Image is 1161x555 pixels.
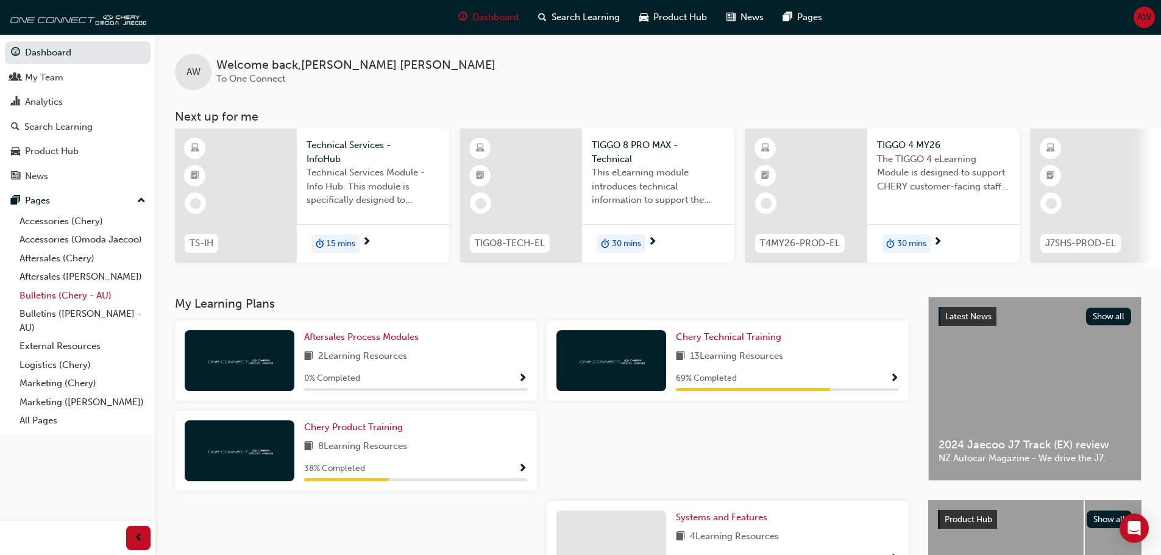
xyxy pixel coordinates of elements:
[15,212,151,231] a: Accessories (Chery)
[318,439,407,454] span: 8 Learning Resources
[11,97,20,108] span: chart-icon
[476,168,485,184] span: booktick-icon
[25,144,79,158] div: Product Hub
[25,194,50,208] div: Pages
[773,5,832,30] a: pages-iconPages
[897,237,926,251] span: 30 mins
[318,349,407,364] span: 2 Learning Resources
[518,464,527,475] span: Show Progress
[945,514,992,525] span: Product Hub
[304,331,419,342] span: Aftersales Process Modules
[877,152,1010,194] span: The TIGGO 4 eLearning Module is designed to support CHERY customer-facing staff with the product ...
[25,71,63,85] div: My Team
[307,138,439,166] span: Technical Services - InfoHub
[15,230,151,249] a: Accessories (Omoda Jaecoo)
[1087,511,1132,528] button: Show all
[25,95,63,109] div: Analytics
[11,196,20,207] span: pages-icon
[25,169,48,183] div: News
[15,356,151,375] a: Logistics (Chery)
[601,236,609,252] span: duration-icon
[760,236,840,250] span: T4MY26-PROD-EL
[890,371,899,386] button: Show Progress
[186,65,201,79] span: AW
[592,138,725,166] span: TIGGO 8 PRO MAX - Technical
[1045,236,1116,250] span: J7SHS-PROD-EL
[206,445,273,456] img: oneconnect
[690,349,783,364] span: 13 Learning Resources
[216,73,285,84] span: To One Connect
[5,41,151,64] a: Dashboard
[761,141,770,157] span: learningResourceType_ELEARNING-icon
[630,5,717,30] a: car-iconProduct Hub
[5,39,151,189] button: DashboardMy TeamAnalyticsSearch LearningProduct HubNews
[578,355,645,366] img: oneconnect
[476,141,485,157] span: learningResourceType_ELEARNING-icon
[740,10,764,24] span: News
[304,372,360,386] span: 0 % Completed
[518,373,527,384] span: Show Progress
[690,529,779,545] span: 4 Learning Resources
[676,330,786,344] a: Chery Technical Training
[1120,514,1149,543] div: Open Intercom Messenger
[304,439,313,454] span: book-icon
[639,10,648,25] span: car-icon
[316,236,324,252] span: duration-icon
[155,110,1161,124] h3: Next up for me
[890,373,899,384] span: Show Progress
[15,393,151,412] a: Marketing ([PERSON_NAME])
[552,10,620,24] span: Search Learning
[307,166,439,207] span: Technical Services Module - Info Hub. This module is specifically designed to address the require...
[5,189,151,212] button: Pages
[460,129,734,263] a: TIGO8-TECH-ELTIGGO 8 PRO MAX - TechnicalThis eLearning module introduces technical information to...
[717,5,773,30] a: news-iconNews
[11,146,20,157] span: car-icon
[206,355,273,366] img: oneconnect
[653,10,707,24] span: Product Hub
[592,166,725,207] span: This eLearning module introduces technical information to support the entry level knowledge requi...
[676,529,685,545] span: book-icon
[1134,7,1155,28] button: AW
[745,129,1020,263] a: T4MY26-PROD-ELTIGGO 4 MY26The TIGGO 4 eLearning Module is designed to support CHERY customer-faci...
[797,10,822,24] span: Pages
[15,337,151,356] a: External Resources
[938,510,1132,529] a: Product HubShow all
[11,171,20,182] span: news-icon
[945,311,992,322] span: Latest News
[175,129,449,263] a: TS-IHTechnical Services - InfoHubTechnical Services Module - Info Hub. This module is specificall...
[676,512,767,523] span: Systems and Features
[939,307,1131,327] a: Latest NewsShow all
[191,141,199,157] span: learningResourceType_ELEARNING-icon
[676,349,685,364] span: book-icon
[15,249,151,268] a: Aftersales (Chery)
[5,140,151,163] a: Product Hub
[190,198,201,209] span: learningRecordVerb_NONE-icon
[137,193,146,209] span: up-icon
[6,5,146,29] a: oneconnect
[449,5,528,30] a: guage-iconDashboard
[24,120,93,134] div: Search Learning
[726,10,736,25] span: news-icon
[11,72,20,83] span: people-icon
[15,286,151,305] a: Bulletins (Chery - AU)
[190,236,213,250] span: TS-IH
[304,330,424,344] a: Aftersales Process Modules
[886,236,895,252] span: duration-icon
[676,331,781,342] span: Chery Technical Training
[191,168,199,184] span: booktick-icon
[877,138,1010,152] span: TIGGO 4 MY26
[15,374,151,393] a: Marketing (Chery)
[676,511,772,525] a: Systems and Features
[1137,10,1151,24] span: AW
[761,198,772,209] span: learningRecordVerb_NONE-icon
[216,58,495,72] span: Welcome back , [PERSON_NAME] [PERSON_NAME]
[134,531,143,546] span: prev-icon
[5,66,151,89] a: My Team
[327,237,355,251] span: 15 mins
[175,297,909,311] h3: My Learning Plans
[783,10,792,25] span: pages-icon
[761,168,770,184] span: booktick-icon
[475,236,545,250] span: TIGO8-TECH-EL
[1046,168,1055,184] span: booktick-icon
